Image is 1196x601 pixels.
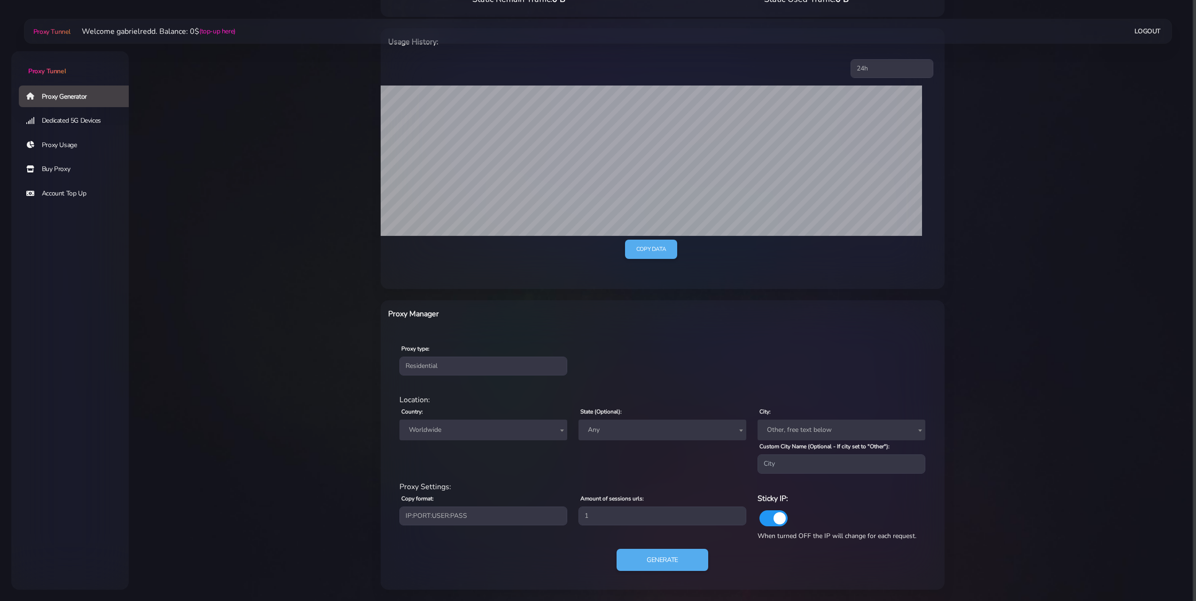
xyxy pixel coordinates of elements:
[70,26,235,37] li: Welcome gabrielredd. Balance: 0$
[31,24,70,39] a: Proxy Tunnel
[617,549,708,571] button: Generate
[394,394,931,406] div: Location:
[759,442,890,451] label: Custom City Name (Optional - If city set to "Other"):
[28,67,66,76] span: Proxy Tunnel
[763,423,920,437] span: Other, free text below
[11,51,129,76] a: Proxy Tunnel
[388,308,704,320] h6: Proxy Manager
[19,183,136,204] a: Account Top Up
[1134,23,1161,40] a: Logout
[625,240,677,259] a: Copy data
[33,27,70,36] span: Proxy Tunnel
[19,158,136,180] a: Buy Proxy
[578,420,746,440] span: Any
[199,26,235,36] a: (top-up here)
[758,420,925,440] span: Other, free text below
[758,454,925,473] input: City
[405,423,562,437] span: Worldwide
[401,344,430,353] label: Proxy type:
[580,494,644,503] label: Amount of sessions urls:
[19,86,136,107] a: Proxy Generator
[758,492,925,505] h6: Sticky IP:
[401,407,423,416] label: Country:
[758,531,916,540] span: When turned OFF the IP will change for each request.
[19,110,136,132] a: Dedicated 5G Devices
[580,407,622,416] label: State (Optional):
[399,420,567,440] span: Worldwide
[394,481,931,492] div: Proxy Settings:
[401,494,434,503] label: Copy format:
[1150,555,1184,589] iframe: Webchat Widget
[584,423,741,437] span: Any
[19,134,136,156] a: Proxy Usage
[759,407,771,416] label: City:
